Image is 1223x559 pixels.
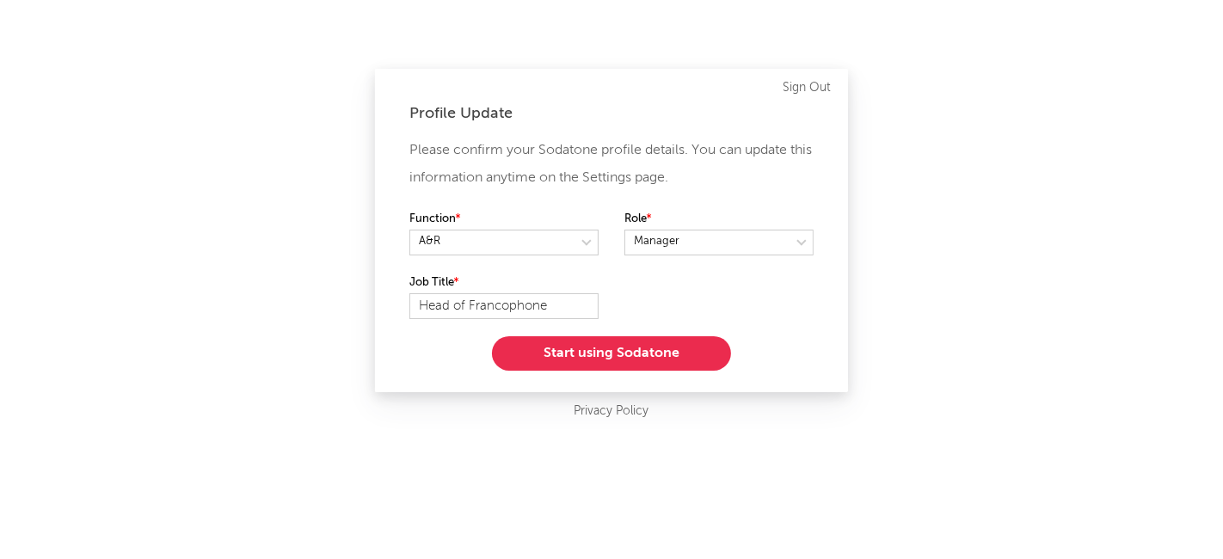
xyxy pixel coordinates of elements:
label: Job Title [409,273,599,293]
p: Please confirm your Sodatone profile details. You can update this information anytime on the Sett... [409,137,814,192]
div: Profile Update [409,103,814,124]
a: Sign Out [783,77,831,98]
label: Role [624,209,814,230]
button: Start using Sodatone [492,336,731,371]
a: Privacy Policy [575,401,649,422]
label: Function [409,209,599,230]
